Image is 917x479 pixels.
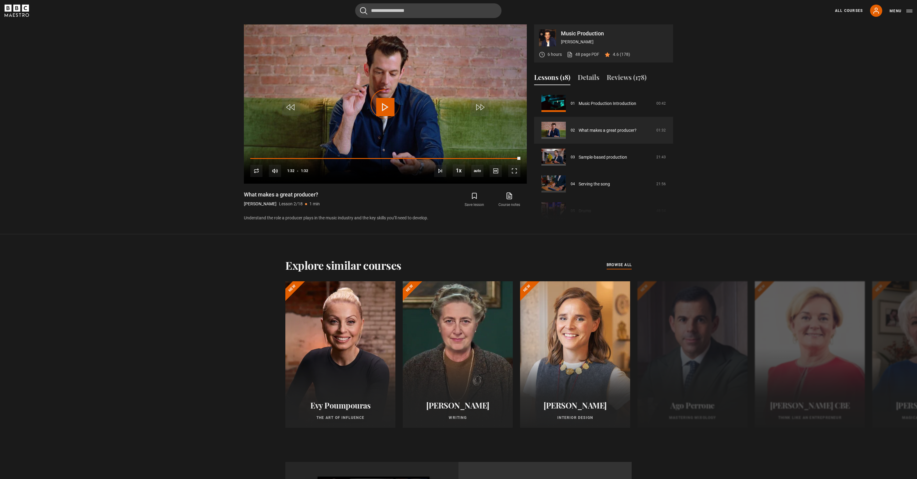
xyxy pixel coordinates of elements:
[285,259,401,272] h2: Explore similar courses
[410,415,505,420] p: Writing
[579,127,637,134] a: What makes a great producer?
[471,165,483,177] div: Current quality: 720p
[293,415,388,420] p: The Art of Influence
[244,201,277,207] p: [PERSON_NAME]
[244,215,527,221] p: Understand the role a producer plays in the music industry and the key skills you’ll need to deve...
[453,164,465,177] button: Playback Rate
[250,165,262,177] button: Replay
[579,154,627,160] a: Sample-based production
[492,191,527,209] a: Course notes
[410,401,505,410] h2: [PERSON_NAME]
[645,415,740,420] p: Mastering Mixology
[293,401,388,410] h2: Evy Poumpouras
[762,401,858,410] h2: [PERSON_NAME] CBE
[607,262,632,268] a: browse all
[457,191,492,209] button: Save lesson
[835,8,863,13] a: All Courses
[250,158,520,159] div: Progress Bar
[403,281,513,428] a: [PERSON_NAME] Writing New
[508,165,520,177] button: Fullscreen
[285,281,395,428] a: Evy Poumpouras The Art of Influence New
[534,72,570,85] button: Lessons (18)
[548,51,562,58] p: 6 hours
[434,165,446,177] button: Next Lesson
[269,165,281,177] button: Mute
[890,8,912,14] button: Toggle navigation
[355,3,501,18] input: Search
[561,39,668,45] p: [PERSON_NAME]
[579,100,636,107] a: Music Production Introduction
[520,281,630,428] a: [PERSON_NAME] Interior Design New
[527,415,623,420] p: Interior Design
[561,31,668,36] p: Music Production
[471,165,483,177] span: auto
[309,201,320,207] p: 1 min
[360,7,367,15] button: Submit the search query
[567,51,599,58] a: 48 page PDF
[637,281,748,428] a: Ago Perrone Mastering Mixology New
[244,191,320,198] h1: What makes a great producer?
[297,169,298,173] span: -
[578,72,599,85] button: Details
[762,415,858,420] p: Think Like an Entrepreneur
[287,165,294,176] span: 1:32
[527,401,623,410] h2: [PERSON_NAME]
[279,201,303,207] p: Lesson 2/18
[755,281,865,428] a: [PERSON_NAME] CBE Think Like an Entrepreneur New
[5,5,29,17] svg: BBC Maestro
[645,401,740,410] h2: Ago Perrone
[301,165,308,176] span: 1:32
[579,181,610,187] a: Serving the song
[613,51,630,58] p: 4.6 (178)
[607,72,647,85] button: Reviews (178)
[244,24,527,184] video-js: Video Player
[490,165,502,177] button: Captions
